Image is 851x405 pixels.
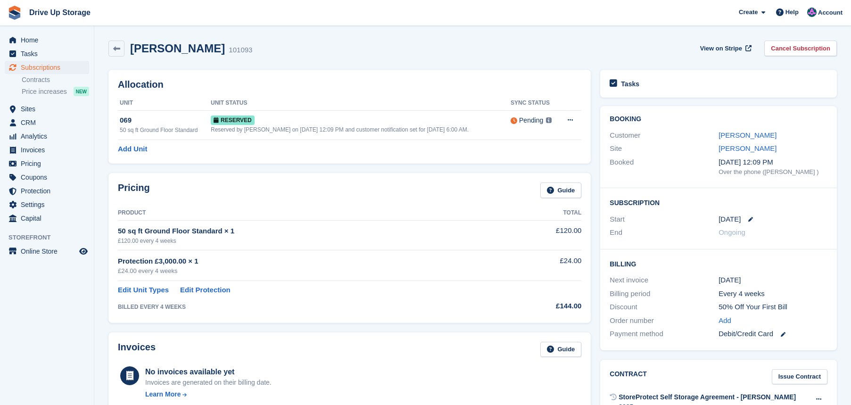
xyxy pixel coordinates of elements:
[21,33,77,47] span: Home
[498,206,581,221] th: Total
[719,275,827,286] div: [DATE]
[818,8,843,17] span: Account
[519,116,543,125] div: Pending
[696,41,753,56] a: View on Stripe
[5,102,89,116] a: menu
[74,87,89,96] div: NEW
[498,250,581,281] td: £24.00
[145,389,272,399] a: Learn More
[739,8,758,17] span: Create
[719,144,777,152] a: [PERSON_NAME]
[120,115,211,126] div: 069
[118,206,498,221] th: Product
[211,96,511,111] th: Unit Status
[610,157,719,177] div: Booked
[5,198,89,211] a: menu
[719,131,777,139] a: [PERSON_NAME]
[21,61,77,74] span: Subscriptions
[78,246,89,257] a: Preview store
[540,182,582,198] a: Guide
[118,266,498,276] div: £24.00 every 4 weeks
[610,130,719,141] div: Customer
[610,289,719,299] div: Billing period
[719,329,827,339] div: Debit/Credit Card
[610,329,719,339] div: Payment method
[511,96,559,111] th: Sync Status
[719,167,827,177] div: Over the phone ([PERSON_NAME] )
[610,143,719,154] div: Site
[25,5,94,20] a: Drive Up Storage
[118,96,211,111] th: Unit
[118,182,150,198] h2: Pricing
[22,75,89,84] a: Contracts
[211,116,255,125] span: Reserved
[5,61,89,74] a: menu
[8,233,94,242] span: Storefront
[5,116,89,129] a: menu
[118,256,498,267] div: Protection £3,000.00 × 1
[764,41,837,56] a: Cancel Subscription
[180,285,231,296] a: Edit Protection
[8,6,22,20] img: stora-icon-8386f47178a22dfd0bd8f6a31ec36ba5ce8667c1dd55bd0f319d3a0aa187defe.svg
[21,212,77,225] span: Capital
[719,214,741,225] time: 2025-08-19 00:00:00 UTC
[700,44,742,53] span: View on Stripe
[498,220,581,250] td: £120.00
[21,157,77,170] span: Pricing
[772,369,827,385] a: Issue Contract
[211,125,511,134] div: Reserved by [PERSON_NAME] on [DATE] 12:09 PM and customer notification set for [DATE] 6:00 AM.
[719,228,745,236] span: Ongoing
[118,79,581,90] h2: Allocation
[5,143,89,157] a: menu
[118,303,498,311] div: BILLED EVERY 4 WEEKS
[21,198,77,211] span: Settings
[118,285,169,296] a: Edit Unit Types
[21,184,77,198] span: Protection
[5,47,89,60] a: menu
[5,184,89,198] a: menu
[145,378,272,388] div: Invoices are generated on their billing date.
[546,117,552,123] img: icon-info-grey-7440780725fd019a000dd9b08b2336e03edf1995a4989e88bcd33f0948082b44.svg
[610,259,827,268] h2: Billing
[610,227,719,238] div: End
[540,342,582,357] a: Guide
[21,171,77,184] span: Coupons
[610,315,719,326] div: Order number
[118,144,147,155] a: Add Unit
[610,116,827,123] h2: Booking
[610,369,647,385] h2: Contract
[498,301,581,312] div: £144.00
[5,130,89,143] a: menu
[807,8,817,17] img: Andy
[610,198,827,207] h2: Subscription
[5,33,89,47] a: menu
[21,116,77,129] span: CRM
[145,366,272,378] div: No invoices available yet
[130,42,225,55] h2: [PERSON_NAME]
[5,171,89,184] a: menu
[719,289,827,299] div: Every 4 weeks
[610,214,719,225] div: Start
[229,45,252,56] div: 101093
[118,237,498,245] div: £120.00 every 4 weeks
[118,342,156,357] h2: Invoices
[610,275,719,286] div: Next invoice
[21,102,77,116] span: Sites
[145,389,181,399] div: Learn More
[22,86,89,97] a: Price increases NEW
[719,157,827,168] div: [DATE] 12:09 PM
[610,302,719,313] div: Discount
[719,302,827,313] div: 50% Off Your First Bill
[21,47,77,60] span: Tasks
[5,157,89,170] a: menu
[21,245,77,258] span: Online Store
[5,245,89,258] a: menu
[21,130,77,143] span: Analytics
[120,126,211,134] div: 50 sq ft Ground Floor Standard
[719,315,731,326] a: Add
[5,212,89,225] a: menu
[21,143,77,157] span: Invoices
[785,8,799,17] span: Help
[118,226,498,237] div: 50 sq ft Ground Floor Standard × 1
[621,80,639,88] h2: Tasks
